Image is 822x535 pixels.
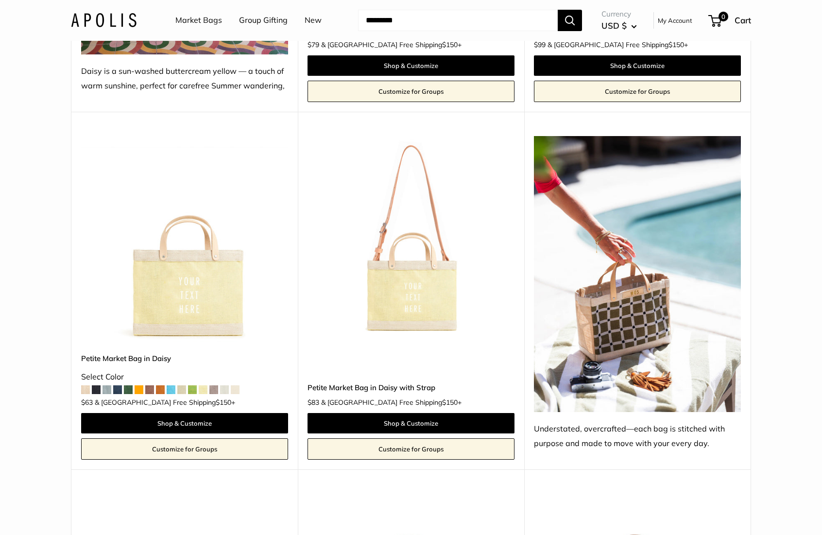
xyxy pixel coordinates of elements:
a: New [305,13,322,28]
img: Petite Market Bag in Daisy [81,136,288,343]
span: $99 [534,40,546,49]
span: $150 [442,398,458,407]
span: 0 [719,12,728,21]
a: Group Gifting [239,13,288,28]
a: Petite Market Bag in Daisy with Strap [308,382,514,393]
span: $63 [81,398,93,407]
a: Customize for Groups [534,81,741,102]
img: Understated, overcrafted—each bag is stitched with purpose and made to move with your every day. [534,136,741,412]
span: & [GEOGRAPHIC_DATA] Free Shipping + [95,399,235,406]
a: Shop & Customize [81,413,288,433]
button: Search [558,10,582,31]
span: USD $ [601,20,627,31]
span: Currency [601,7,637,21]
div: Understated, overcrafted—each bag is stitched with purpose and made to move with your every day. [534,422,741,451]
a: Customize for Groups [308,438,514,460]
a: My Account [658,15,692,26]
a: Petite Market Bag in DaisyPetite Market Bag in Daisy [81,136,288,343]
iframe: Sign Up via Text for Offers [8,498,104,527]
button: USD $ [601,18,637,34]
img: Apolis [71,13,137,27]
a: Petite Market Bag in Daisy [81,353,288,364]
a: Market Bags [175,13,222,28]
a: Petite Market Bag in Daisy with StrapPetite Market Bag in Daisy with Strap [308,136,514,343]
span: $150 [668,40,684,49]
a: Shop & Customize [534,55,741,76]
a: Shop & Customize [308,55,514,76]
a: Customize for Groups [81,438,288,460]
div: Daisy is a sun-washed buttercream yellow — a touch of warm sunshine, perfect for carefree Summer ... [81,64,288,93]
a: Customize for Groups [308,81,514,102]
a: 0 Cart [709,13,751,28]
span: & [GEOGRAPHIC_DATA] Free Shipping + [548,41,688,48]
img: Petite Market Bag in Daisy with Strap [308,136,514,343]
span: & [GEOGRAPHIC_DATA] Free Shipping + [321,399,462,406]
span: Cart [735,15,751,25]
span: $150 [216,398,231,407]
span: $150 [442,40,458,49]
span: $79 [308,40,319,49]
input: Search... [358,10,558,31]
div: Select Color [81,370,288,384]
span: & [GEOGRAPHIC_DATA] Free Shipping + [321,41,462,48]
a: Shop & Customize [308,413,514,433]
span: $83 [308,398,319,407]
